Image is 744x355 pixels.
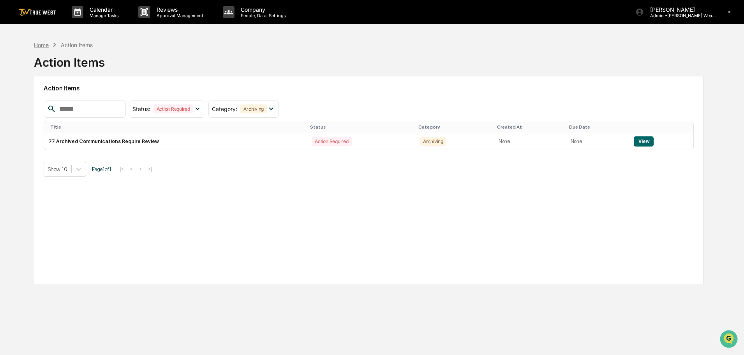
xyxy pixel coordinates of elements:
[569,124,626,130] div: Due Date
[566,133,629,150] td: None
[644,6,716,13] p: [PERSON_NAME]
[83,6,123,13] p: Calendar
[64,98,97,106] span: Attestations
[145,166,154,172] button: >|
[420,137,446,146] div: Archiving
[644,13,716,18] p: Admin • [PERSON_NAME] Wealth Management
[117,166,126,172] button: |<
[497,124,563,130] div: Created At
[20,35,129,44] input: Clear
[53,95,100,109] a: 🗄️Attestations
[312,137,351,146] div: Action Required
[719,329,740,350] iframe: Open customer support
[240,104,267,113] div: Archiving
[136,166,144,172] button: >
[150,13,207,18] p: Approval Management
[16,113,49,121] span: Data Lookup
[234,13,290,18] p: People, Data, Settings
[26,67,99,74] div: We're available if you need us!
[150,6,207,13] p: Reviews
[310,124,412,130] div: Status
[132,62,142,71] button: Start new chat
[8,16,142,29] p: How can we help?
[8,114,14,120] div: 🔎
[5,95,53,109] a: 🖐️Preclearance
[16,98,50,106] span: Preclearance
[5,110,52,124] a: 🔎Data Lookup
[92,166,111,172] span: Page 1 of 1
[418,124,491,130] div: Category
[44,133,307,150] td: 77 Archived Communications Require Review
[50,124,304,130] div: Title
[44,85,694,92] h2: Action Items
[34,49,105,69] div: Action Items
[132,106,150,112] span: Status :
[26,60,128,67] div: Start new chat
[55,132,94,138] a: Powered byPylon
[19,9,56,16] img: logo
[34,42,49,48] div: Home
[61,42,93,48] div: Action Items
[83,13,123,18] p: Manage Tasks
[8,60,22,74] img: 1746055101610-c473b297-6a78-478c-a979-82029cc54cd1
[56,99,63,105] div: 🗄️
[153,104,193,113] div: Action Required
[494,133,566,150] td: None
[634,138,654,144] a: View
[634,136,654,147] button: View
[234,6,290,13] p: Company
[78,132,94,138] span: Pylon
[212,106,237,112] span: Category :
[128,166,136,172] button: <
[8,99,14,105] div: 🖐️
